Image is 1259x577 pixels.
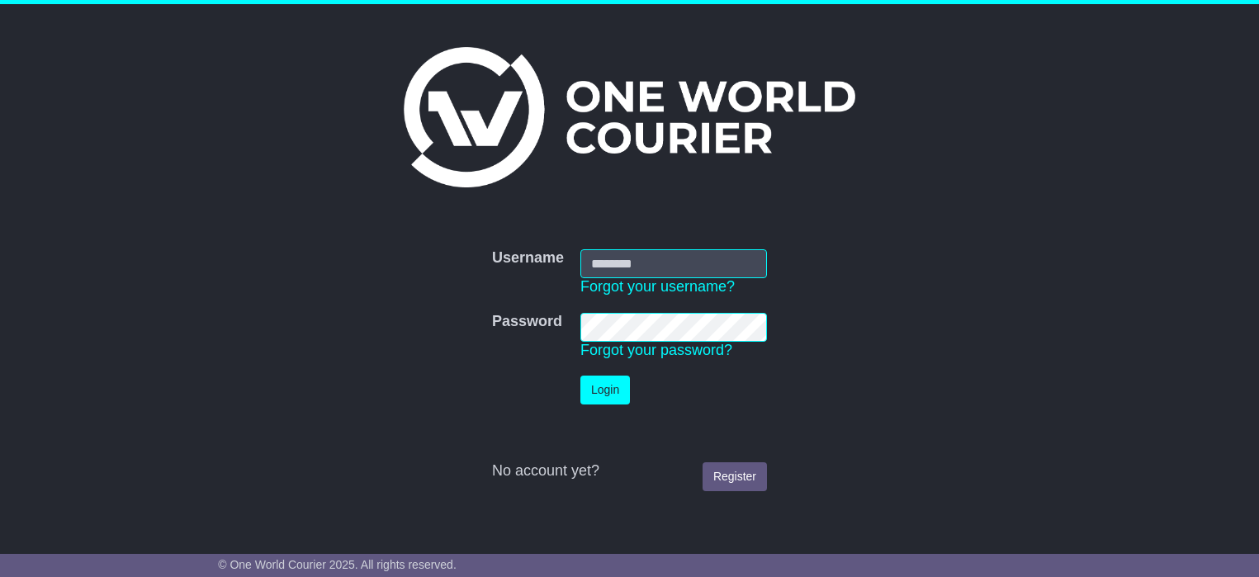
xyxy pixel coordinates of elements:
[492,462,767,480] div: No account yet?
[492,249,564,267] label: Username
[580,342,732,358] a: Forgot your password?
[703,462,767,491] a: Register
[492,313,562,331] label: Password
[580,376,630,404] button: Login
[218,558,457,571] span: © One World Courier 2025. All rights reserved.
[404,47,854,187] img: One World
[580,278,735,295] a: Forgot your username?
